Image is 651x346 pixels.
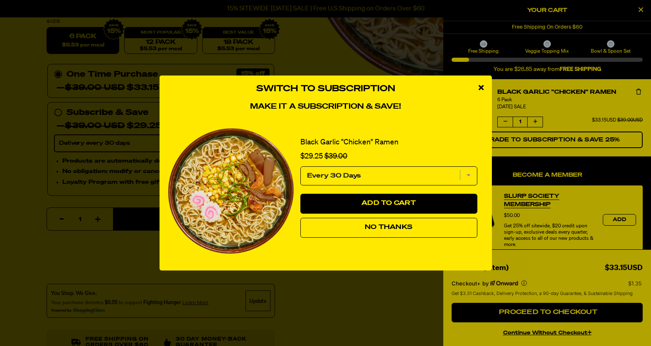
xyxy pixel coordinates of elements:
[470,76,492,100] div: close modal
[168,120,484,262] div: 1 of 1
[4,308,88,342] iframe: Marketing Popup
[365,224,413,231] span: No Thanks
[300,218,477,238] button: No Thanks
[300,166,477,185] select: subscription frequency
[168,84,484,94] h3: Switch to Subscription
[300,136,398,149] a: Black Garlic "Chicken" Ramen
[168,102,484,112] h4: Make it a subscription & save!
[300,153,323,160] span: $29.25
[168,128,294,254] img: View Black Garlic "Chicken" Ramen
[361,200,416,207] span: Add to Cart
[300,194,477,214] button: Add to Cart
[324,153,347,160] span: $39.00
